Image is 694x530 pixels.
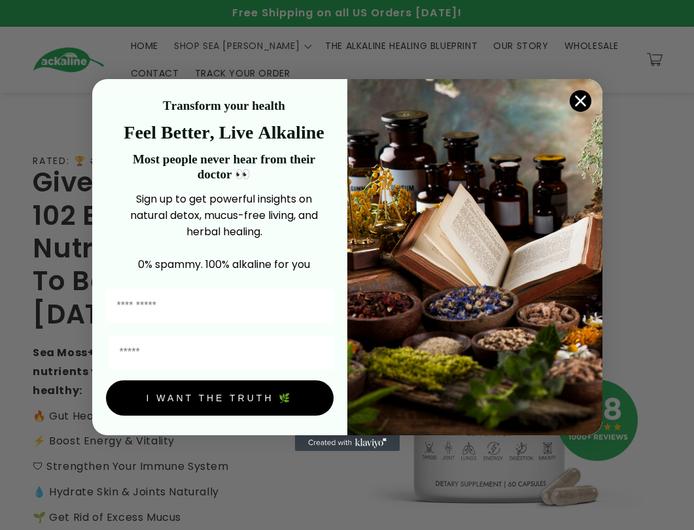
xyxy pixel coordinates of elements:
[109,336,334,369] input: Email
[115,256,334,273] p: 0% spammy. 100% alkaline for you
[163,99,285,112] strong: Transform your health
[124,122,324,142] strong: Feel Better, Live Alkaline
[347,79,602,435] img: 4a4a186a-b914-4224-87c7-990d8ecc9bca.jpeg
[569,90,592,112] button: Close dialog
[295,435,400,451] a: Created with Klaviyo - opens in a new tab
[115,191,334,240] p: Sign up to get powerful insights on natural detox, mucus-free living, and herbal healing.
[106,290,334,323] input: First Name
[133,152,315,181] strong: Most people never hear from their doctor 👀
[106,380,334,416] button: I WANT THE TRUTH 🌿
